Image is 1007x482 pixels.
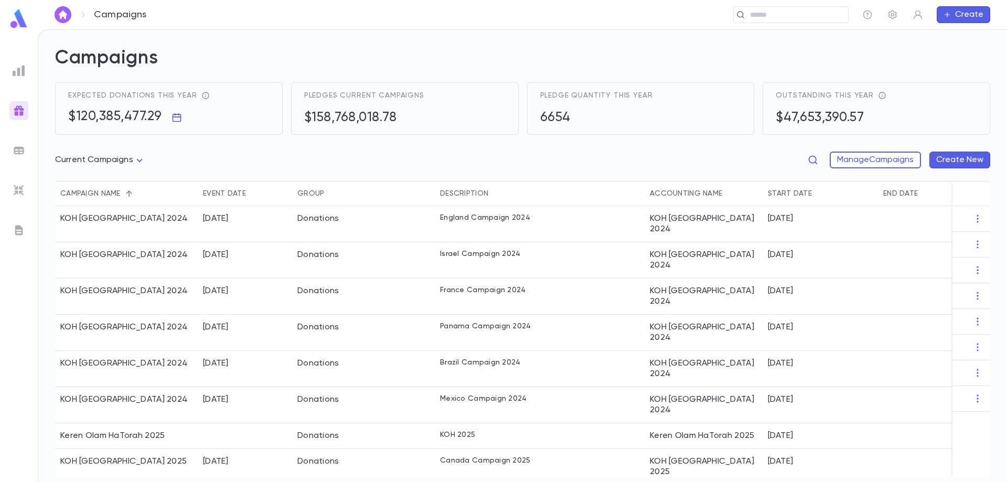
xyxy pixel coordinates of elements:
div: 9/1/2024 [203,250,229,260]
h2: Campaigns [55,47,990,82]
button: Sort [812,185,829,202]
div: Description [435,181,645,206]
div: Campaign name [55,181,198,206]
div: Donations [297,213,339,224]
img: letters_grey.7941b92b52307dd3b8a917253454ce1c.svg [13,224,25,237]
button: Sort [918,185,935,202]
div: KOH [GEOGRAPHIC_DATA] 2024 [645,206,763,242]
div: Group [297,181,324,206]
span: Pledges current campaigns [304,91,424,100]
p: [DATE] [768,431,793,441]
div: Keren Olam HaTorah 2025 [645,423,763,449]
p: Mexico Campaign 2024 [440,394,527,403]
button: Create New [929,152,990,168]
img: imports_grey.530a8a0e642e233f2baf0ef88e8c9fcb.svg [13,184,25,197]
span: Pledge quantity this year [540,91,653,100]
p: [DATE] [768,358,793,369]
div: Description [440,181,488,206]
div: 9/1/2024 [203,394,229,405]
div: KOH England 2024 [60,213,188,224]
div: Donations [297,394,339,405]
div: KOH [GEOGRAPHIC_DATA] 2024 [645,279,763,315]
div: End Date [878,181,993,206]
p: KOH 2025 [440,431,475,439]
button: Sort [246,185,263,202]
h5: $47,653,390.57 [776,110,864,126]
h5: $120,385,477.29 [68,109,162,125]
div: Current Campaigns [55,150,146,170]
p: Canada Campaign 2025 [440,456,531,465]
p: Brazil Campaign 2024 [440,358,521,367]
div: total receivables - total income [874,91,886,100]
img: reports_grey.c525e4749d1bce6a11f5fe2a8de1b229.svg [13,65,25,77]
button: Sort [324,185,341,202]
div: Event Date [198,181,292,206]
div: KOH [GEOGRAPHIC_DATA] 2024 [645,242,763,279]
div: Donations [297,456,339,467]
p: France Campaign 2024 [440,286,526,294]
div: Donations [297,250,339,260]
div: Accounting Name [645,181,763,206]
div: 9/18/2024 [203,213,229,224]
button: Sort [121,185,137,202]
div: KOH [GEOGRAPHIC_DATA] 2024 [645,387,763,423]
span: Current Campaigns [55,156,133,164]
button: Sort [488,185,505,202]
p: [DATE] [768,213,793,224]
div: reflects total pledges + recurring donations expected throughout the year [197,91,210,100]
div: 9/1/2024 [203,358,229,369]
h5: $158,768,018.78 [304,110,397,126]
div: 6/24/2025 [203,456,229,467]
span: Expected donations this year [68,91,197,100]
div: Start Date [768,181,812,206]
div: KOH [GEOGRAPHIC_DATA] 2024 [645,351,763,387]
div: KOH France 2024 [60,286,188,296]
div: KOH Israel 2024 [60,250,188,260]
div: Donations [297,431,339,441]
button: Sort [722,185,739,202]
p: [DATE] [768,394,793,405]
div: Keren Olam HaTorah 2025 [60,431,165,441]
p: Israel Campaign 2024 [440,250,521,258]
button: Create [937,6,990,23]
div: Campaign name [60,181,121,206]
div: Donations [297,286,339,296]
div: Donations [297,322,339,333]
div: Accounting Name [650,181,722,206]
div: 9/2/2024 [203,322,229,333]
p: [DATE] [768,250,793,260]
p: Panama Campaign 2024 [440,322,531,330]
div: End Date [883,181,918,206]
div: KOH Canada 2025 [60,456,187,467]
button: ManageCampaigns [830,152,921,168]
div: Donations [297,358,339,369]
div: KOH Brazil 2024 [60,358,188,369]
div: Event Date [203,181,246,206]
img: batches_grey.339ca447c9d9533ef1741baa751efc33.svg [13,144,25,157]
p: Campaigns [94,9,147,20]
h5: 6654 [540,110,571,126]
div: KOH Mexico 2024 [60,394,188,405]
div: Group [292,181,435,206]
img: home_white.a664292cf8c1dea59945f0da9f25487c.svg [57,10,69,19]
img: logo [8,8,29,29]
div: KOH Panama 2024 [60,322,188,333]
img: campaigns_gradient.17ab1fa96dd0f67c2e976ce0b3818124.svg [13,104,25,117]
div: KOH [GEOGRAPHIC_DATA] 2024 [645,315,763,351]
p: [DATE] [768,286,793,296]
div: 9/1/2024 [203,286,229,296]
span: Outstanding this year [776,91,874,100]
p: England Campaign 2024 [440,213,530,222]
div: Start Date [763,181,878,206]
p: [DATE] [768,456,793,467]
p: [DATE] [768,322,793,333]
